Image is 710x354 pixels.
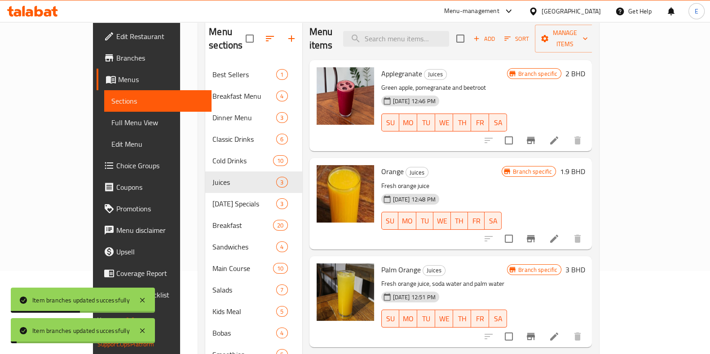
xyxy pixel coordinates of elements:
[403,116,414,129] span: MO
[435,310,453,328] button: WE
[277,135,287,144] span: 6
[515,266,561,274] span: Branch specific
[470,32,498,46] button: Add
[381,278,507,289] p: Fresh orange juice, soda water and palm water
[472,214,481,227] span: FR
[273,220,287,231] div: items
[276,284,287,295] div: items
[317,263,374,321] img: Palm Orange
[212,91,276,101] span: Breakfast Menu
[276,241,287,252] div: items
[381,263,421,276] span: Palm Orange
[205,64,302,85] div: Best Sellers1
[451,212,468,230] button: TH
[277,307,287,316] span: 5
[549,331,560,342] a: Edit menu item
[423,265,445,276] div: Juices
[116,182,204,192] span: Coupons
[276,69,287,80] div: items
[549,135,560,146] a: Edit menu item
[389,195,439,204] span: [DATE] 12:48 PM
[97,338,154,350] a: Support.OpsPlatform
[399,310,417,328] button: MO
[259,28,281,49] span: Sort sections
[565,67,585,80] h6: 2 BHD
[97,69,212,90] a: Menus
[116,203,204,214] span: Promotions
[489,310,507,328] button: SA
[97,26,212,47] a: Edit Restaurant
[205,193,302,214] div: [DATE] Specials3
[212,155,273,166] span: Cold Drinks
[567,228,588,249] button: delete
[116,160,204,171] span: Choice Groups
[97,198,212,219] a: Promotions
[488,214,498,227] span: SA
[205,301,302,322] div: Kids Meal5
[97,262,212,284] a: Coverage Report
[212,241,276,252] span: Sandwiches
[567,130,588,151] button: delete
[212,69,276,80] span: Best Sellers
[520,228,542,249] button: Branch-specific-item
[97,176,212,198] a: Coupons
[97,241,212,262] a: Upsell
[453,310,471,328] button: TH
[281,28,302,49] button: Add section
[444,6,499,17] div: Menu-management
[381,67,422,80] span: Applegranate
[472,34,496,44] span: Add
[212,177,276,188] span: Juices
[276,177,287,188] div: items
[451,29,470,48] span: Select section
[277,286,287,294] span: 7
[381,310,400,328] button: SU
[116,31,204,42] span: Edit Restaurant
[212,328,276,338] div: Bobas
[205,322,302,344] div: Bobas4
[542,6,601,16] div: [GEOGRAPHIC_DATA]
[504,34,529,44] span: Sort
[309,25,333,52] h2: Menu items
[277,92,287,101] span: 4
[439,312,450,325] span: WE
[205,214,302,236] div: Breakfast20
[276,306,287,317] div: items
[416,212,433,230] button: TU
[457,116,467,129] span: TH
[567,326,588,347] button: delete
[273,221,287,230] span: 20
[205,279,302,301] div: Salads7
[212,263,273,274] span: Main Course
[475,116,485,129] span: FR
[424,69,447,80] div: Juices
[509,167,556,176] span: Branch specific
[276,328,287,338] div: items
[520,326,542,347] button: Branch-specific-item
[343,31,449,47] input: search
[212,198,276,209] div: Ramadan Specials
[118,74,204,85] span: Menus
[212,112,276,123] span: Dinner Menu
[212,306,276,317] span: Kids Meal
[317,67,374,125] img: Applegranate
[417,114,435,131] button: TU
[97,219,212,241] a: Menu disclaimer
[212,284,276,295] span: Salads
[212,220,273,231] span: Breakfast
[277,200,287,208] span: 3
[423,265,445,275] span: Juices
[111,96,204,106] span: Sections
[317,165,374,223] img: Orange
[560,165,585,178] h6: 1.9 BHD
[435,114,453,131] button: WE
[470,32,498,46] span: Add item
[97,47,212,69] a: Branches
[515,70,561,78] span: Branch specific
[277,329,287,337] span: 4
[485,212,502,230] button: SA
[205,85,302,107] div: Breakfast Menu4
